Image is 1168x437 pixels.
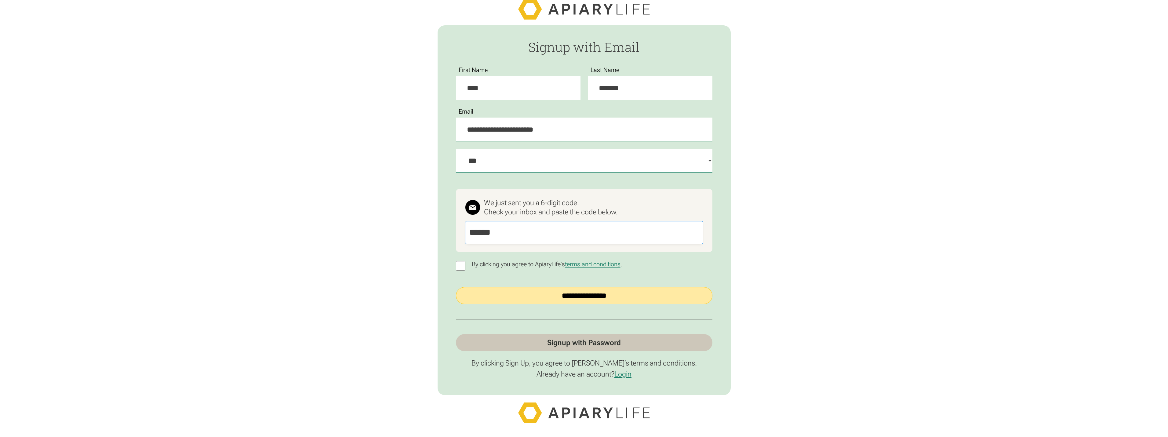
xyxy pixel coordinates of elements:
h2: Signup with Email [456,40,712,54]
form: Passwordless Signup [438,25,731,395]
a: terms and conditions [565,260,620,268]
label: Email [456,108,476,115]
a: Signup with Password [456,334,712,351]
p: By clicking Sign Up, you agree to [PERSON_NAME]’s terms and conditions. [456,359,712,368]
a: Login [614,370,631,378]
p: Already have an account? [456,370,712,379]
label: First Name [456,67,491,74]
div: We just sent you a 6-digit code. Check your inbox and paste the code below. [484,198,618,217]
p: By clicking you agree to ApiaryLife's . [469,261,625,268]
label: Last Name [588,67,623,74]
